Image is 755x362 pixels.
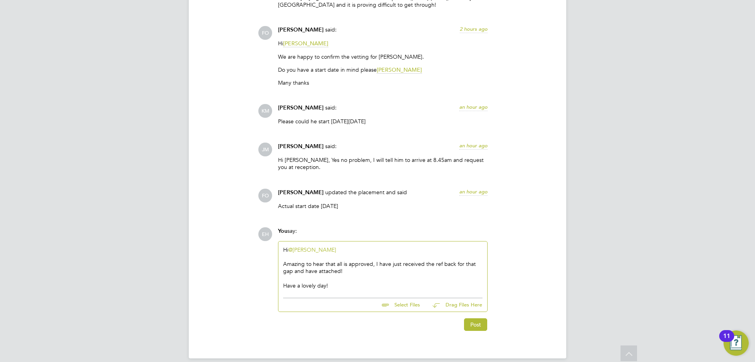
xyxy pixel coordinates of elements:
[426,297,482,314] button: Drag Files Here
[459,188,488,195] span: an hour ago
[283,282,482,289] div: Have a lovely day!
[278,118,488,125] p: Please could he start [DATE][DATE]
[258,104,272,118] span: KM
[464,318,487,331] button: Post
[459,142,488,149] span: an hour ago
[459,104,488,110] span: an hour ago
[724,330,749,356] button: Open Resource Center, 11 new notifications
[460,26,488,32] span: 2 hours ago
[278,53,488,60] p: We are happy to confirm the vetting for [PERSON_NAME].
[278,79,488,86] p: Many thanks
[278,143,324,150] span: [PERSON_NAME]
[278,156,488,171] p: Hi [PERSON_NAME], Yes no problem, I will tell him to arrive at 8.45am and request you at reception.
[283,40,328,47] span: [PERSON_NAME]
[278,202,488,210] p: Actual start date [DATE]
[288,246,336,253] a: @[PERSON_NAME]
[325,189,407,196] span: updated the placement and said
[278,104,324,111] span: [PERSON_NAME]
[325,143,337,150] span: said:
[278,40,488,47] p: Hi
[258,227,272,241] span: EH
[258,26,272,40] span: FO
[283,246,482,289] div: Hi ​
[278,228,287,234] span: You
[278,66,488,73] p: Do you have a start date in mind please
[325,104,337,111] span: said:
[258,189,272,202] span: FO
[278,227,488,241] div: say:
[325,26,337,33] span: said:
[278,189,324,196] span: [PERSON_NAME]
[377,66,422,74] span: [PERSON_NAME]
[723,336,730,346] div: 11
[278,26,324,33] span: [PERSON_NAME]
[258,143,272,156] span: JM
[283,260,482,275] div: Amazing to hear that all is approved, I have just received the ref back for that gap and have att...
